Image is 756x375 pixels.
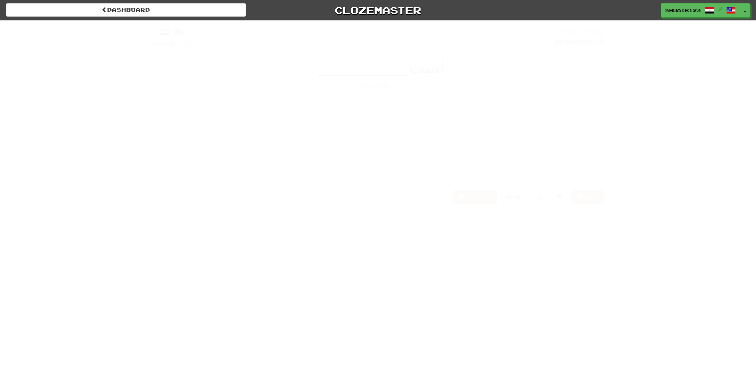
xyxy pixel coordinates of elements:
[444,157,449,163] small: 4 .
[258,3,498,17] a: Clozemaster
[533,190,548,204] button: Round history (alt+y)
[283,152,319,164] span: بلا حدود
[571,190,604,204] button: Report
[665,7,701,14] span: Shuaib123
[453,190,497,204] button: End Round
[311,58,316,77] span: .
[501,190,529,204] button: Help!
[185,37,192,47] span: 0
[152,40,181,47] span: Score:
[288,106,314,119] span: مختبئا
[384,141,531,175] button: 4.قبلي
[449,152,470,164] span: قبلي
[554,38,566,45] span: 25 %
[6,3,246,17] a: Dashboard
[316,58,409,77] span: __________
[409,58,445,77] span: لست
[437,111,442,117] small: 2 .
[152,82,604,90] div: I'm not hiding.
[554,38,604,46] div: Mastered
[718,6,722,12] span: /
[152,27,192,37] div: /
[283,111,288,117] small: 1 .
[225,141,372,175] button: 3.بلا حدود
[441,106,478,119] span: الجداول
[278,157,283,163] small: 3 .
[384,95,531,130] button: 2.الجداول
[661,3,740,17] a: Shuaib123 /
[225,95,372,130] button: 1.مختبئا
